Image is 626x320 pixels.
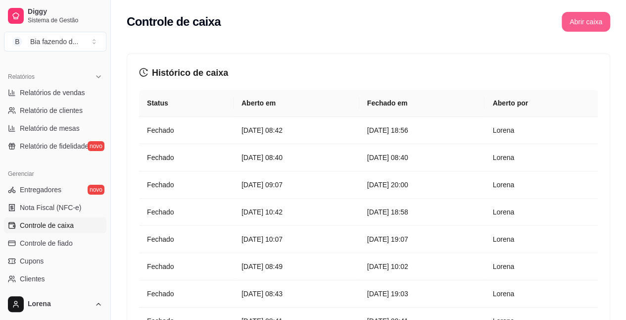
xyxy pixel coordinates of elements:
[4,182,106,198] a: Entregadoresnovo
[12,37,22,47] span: B
[28,300,91,309] span: Lorena
[147,179,226,190] article: Fechado
[20,185,61,195] span: Entregadores
[147,288,226,299] article: Fechado
[20,123,80,133] span: Relatório de mesas
[484,280,598,308] td: Lorena
[4,235,106,251] a: Controle de fiado
[127,14,221,30] h2: Controle de caixa
[241,179,351,190] article: [DATE] 09:07
[241,261,351,272] article: [DATE] 08:49
[4,103,106,118] a: Relatório de clientes
[20,220,74,230] span: Controle de caixa
[147,234,226,245] article: Fechado
[241,152,351,163] article: [DATE] 08:40
[367,179,477,190] article: [DATE] 20:00
[4,85,106,101] a: Relatórios de vendas
[139,66,598,80] h3: Histórico de caixa
[28,16,102,24] span: Sistema de Gestão
[484,144,598,171] td: Lorena
[367,288,477,299] article: [DATE] 19:03
[234,90,359,117] th: Aberto em
[367,234,477,245] article: [DATE] 19:07
[367,261,477,272] article: [DATE] 10:02
[367,125,477,136] article: [DATE] 18:56
[20,256,44,266] span: Cupons
[4,4,106,28] a: DiggySistema de Gestão
[4,120,106,136] a: Relatório de mesas
[4,138,106,154] a: Relatório de fidelidadenovo
[484,90,598,117] th: Aberto por
[8,73,35,81] span: Relatórios
[484,117,598,144] td: Lorena
[20,88,85,98] span: Relatórios de vendas
[4,32,106,52] button: Select a team
[147,261,226,272] article: Fechado
[20,274,45,284] span: Clientes
[359,90,485,117] th: Fechado em
[367,152,477,163] article: [DATE] 08:40
[147,207,226,217] article: Fechado
[147,152,226,163] article: Fechado
[367,207,477,217] article: [DATE] 18:58
[4,253,106,269] a: Cupons
[241,125,351,136] article: [DATE] 08:42
[30,37,78,47] div: Bia fazendo d ...
[28,7,102,16] span: Diggy
[139,68,148,77] span: history
[484,199,598,226] td: Lorena
[4,217,106,233] a: Controle de caixa
[20,203,81,213] span: Nota Fiscal (NFC-e)
[4,200,106,215] a: Nota Fiscal (NFC-e)
[4,292,106,316] button: Lorena
[241,288,351,299] article: [DATE] 08:43
[4,271,106,287] a: Clientes
[4,166,106,182] div: Gerenciar
[139,90,234,117] th: Status
[484,171,598,199] td: Lorena
[562,12,610,32] button: Abrir caixa
[20,238,73,248] span: Controle de fiado
[484,226,598,253] td: Lorena
[20,106,83,115] span: Relatório de clientes
[241,207,351,217] article: [DATE] 10:42
[20,141,89,151] span: Relatório de fidelidade
[147,125,226,136] article: Fechado
[241,234,351,245] article: [DATE] 10:07
[484,253,598,280] td: Lorena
